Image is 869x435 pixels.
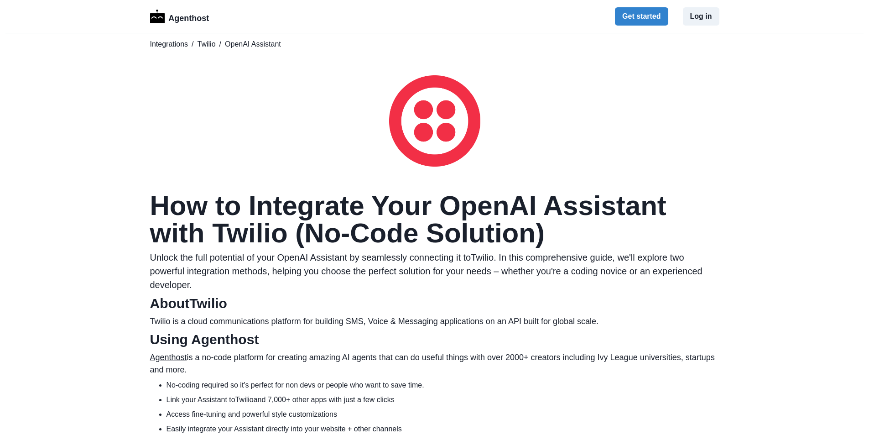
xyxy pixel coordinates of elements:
[150,9,209,25] a: LogoAgenthost
[168,9,209,25] p: Agenthost
[150,10,165,23] img: Logo
[225,39,281,50] span: OpenAI Assistant
[150,315,719,328] p: Twilio is a cloud communications platform for building SMS, Voice & Messaging applications on an ...
[167,394,719,405] li: Link your Assistant to Twilio and 7,000+ other apps with just a few clicks
[150,353,187,362] a: Agenthost
[150,39,188,50] a: Integrations
[615,7,668,26] button: Get started
[150,331,719,348] h2: Using Agenthost
[167,409,719,420] li: Access fine-tuning and powerful style customizations
[150,295,719,312] h2: About Twilio
[150,192,719,247] h1: How to Integrate Your OpenAI Assistant with Twilio (No-Code Solution)
[683,7,719,26] button: Log in
[150,251,719,292] p: Unlock the full potential of your OpenAI Assistant by seamlessly connecting it to Twilio . In thi...
[219,39,221,50] span: /
[192,39,193,50] span: /
[198,39,216,50] a: Twilio
[167,380,719,391] li: No-coding required so it's perfect for non devs or people who want to save time.
[167,424,719,435] li: Easily integrate your Assistant directly into your website + other channels
[150,39,719,50] nav: breadcrumb
[150,351,719,376] p: is a no-code platform for creating amazing AI agents that can do useful things with over 2000+ cr...
[389,75,480,167] img: Twilio logo for OpenAI Assistant integration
